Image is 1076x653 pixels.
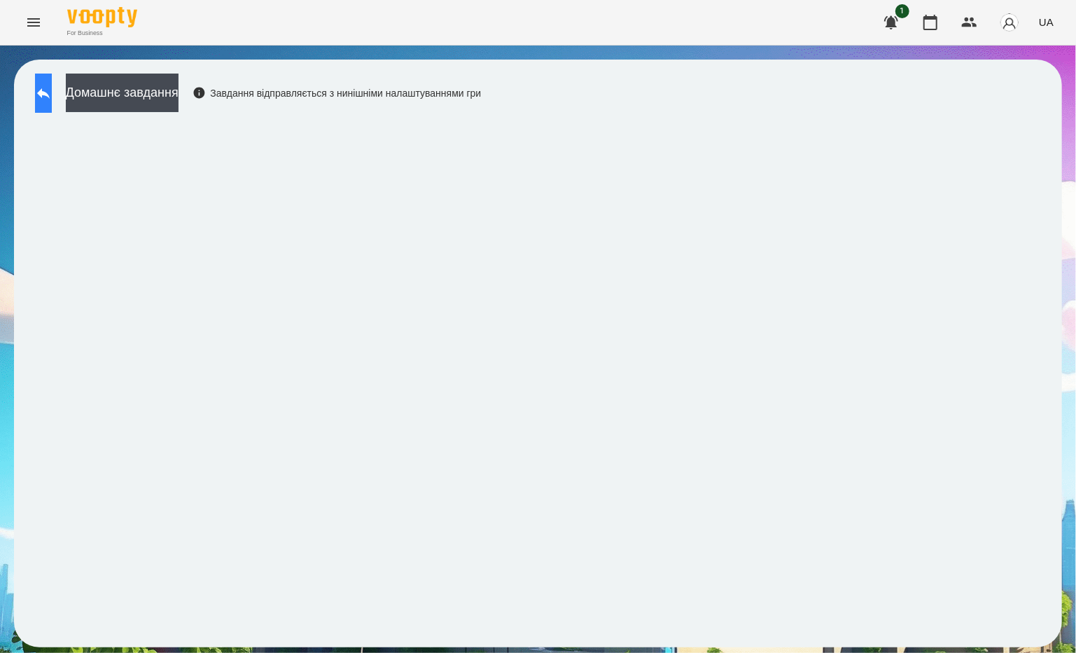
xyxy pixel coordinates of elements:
[1000,13,1019,32] img: avatar_s.png
[67,7,137,27] img: Voopty Logo
[193,86,482,100] div: Завдання відправляється з нинішніми налаштуваннями гри
[895,4,909,18] span: 1
[1039,15,1054,29] span: UA
[67,29,137,38] span: For Business
[17,6,50,39] button: Menu
[1033,9,1059,35] button: UA
[66,74,179,112] button: Домашнє завдання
